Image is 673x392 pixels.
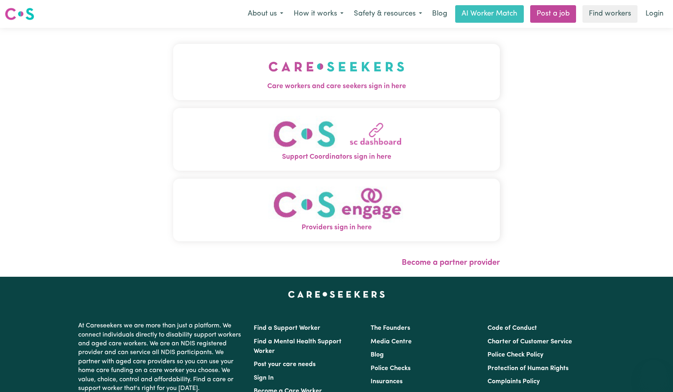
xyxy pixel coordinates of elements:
a: Find a Mental Health Support Worker [254,339,341,355]
a: Post a job [530,5,576,23]
button: About us [243,6,288,22]
a: Media Centre [371,339,412,345]
a: Police Checks [371,365,411,372]
iframe: Button to launch messaging window [641,360,667,386]
a: Blog [427,5,452,23]
a: AI Worker Match [455,5,524,23]
span: Care workers and care seekers sign in here [173,81,500,92]
button: Safety & resources [349,6,427,22]
span: Providers sign in here [173,223,500,233]
a: The Founders [371,325,410,331]
a: Police Check Policy [487,352,543,358]
button: Providers sign in here [173,178,500,241]
a: Charter of Customer Service [487,339,572,345]
a: Careseekers home page [288,291,385,297]
a: Become a partner provider [402,259,500,267]
img: Careseekers logo [5,7,34,21]
a: Insurances [371,378,403,385]
a: Login [641,5,668,23]
a: Sign In [254,375,274,381]
a: Protection of Human Rights [487,365,568,372]
a: Find workers [582,5,637,23]
button: How it works [288,6,349,22]
a: Post your care needs [254,361,316,368]
a: Careseekers logo [5,5,34,23]
a: Blog [371,352,384,358]
button: Support Coordinators sign in here [173,108,500,170]
span: Support Coordinators sign in here [173,152,500,162]
button: Care workers and care seekers sign in here [173,44,500,100]
a: Code of Conduct [487,325,537,331]
a: Complaints Policy [487,378,540,385]
a: Find a Support Worker [254,325,320,331]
